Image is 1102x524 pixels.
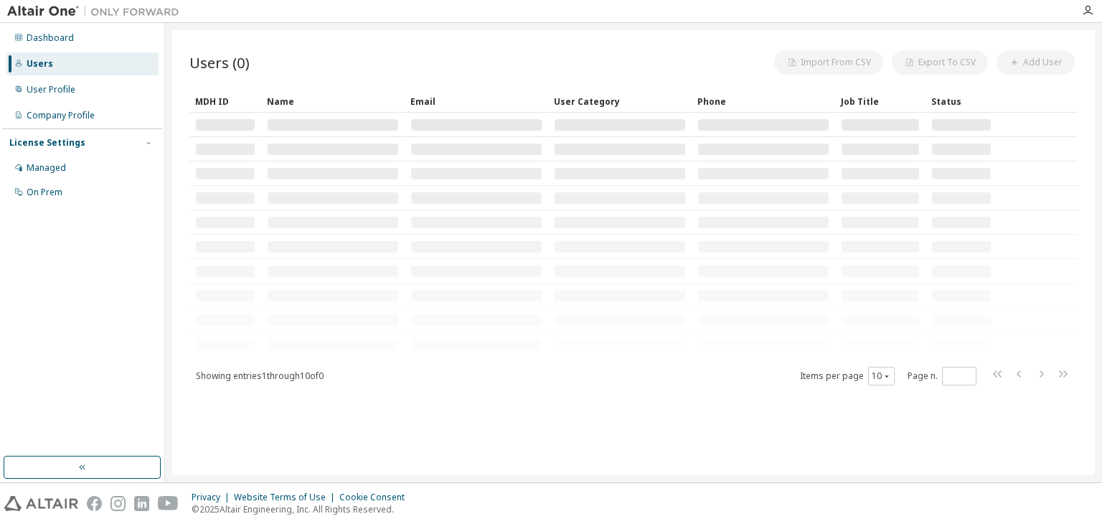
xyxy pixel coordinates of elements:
p: © 2025 Altair Engineering, Inc. All Rights Reserved. [192,503,413,515]
img: linkedin.svg [134,496,149,511]
div: Managed [27,162,66,174]
div: Website Terms of Use [234,492,339,503]
img: youtube.svg [158,496,179,511]
div: Status [931,90,992,113]
span: Page n. [908,367,976,385]
div: Cookie Consent [339,492,413,503]
img: facebook.svg [87,496,102,511]
div: Privacy [192,492,234,503]
div: Users [27,58,53,70]
div: On Prem [27,187,62,198]
div: Dashboard [27,32,74,44]
img: instagram.svg [110,496,126,511]
span: Items per page [800,367,895,385]
span: Showing entries 1 through 10 of 0 [196,370,324,382]
span: Users (0) [189,52,250,72]
button: 10 [872,370,891,382]
div: License Settings [9,137,85,149]
div: User Profile [27,84,75,95]
img: Altair One [7,4,187,19]
div: Phone [697,90,829,113]
button: Add User [997,50,1075,75]
div: User Category [554,90,686,113]
div: Name [267,90,399,113]
div: Company Profile [27,110,95,121]
img: altair_logo.svg [4,496,78,511]
button: Import From CSV [774,50,883,75]
div: Email [410,90,542,113]
div: Job Title [841,90,920,113]
div: MDH ID [195,90,255,113]
button: Export To CSV [892,50,988,75]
